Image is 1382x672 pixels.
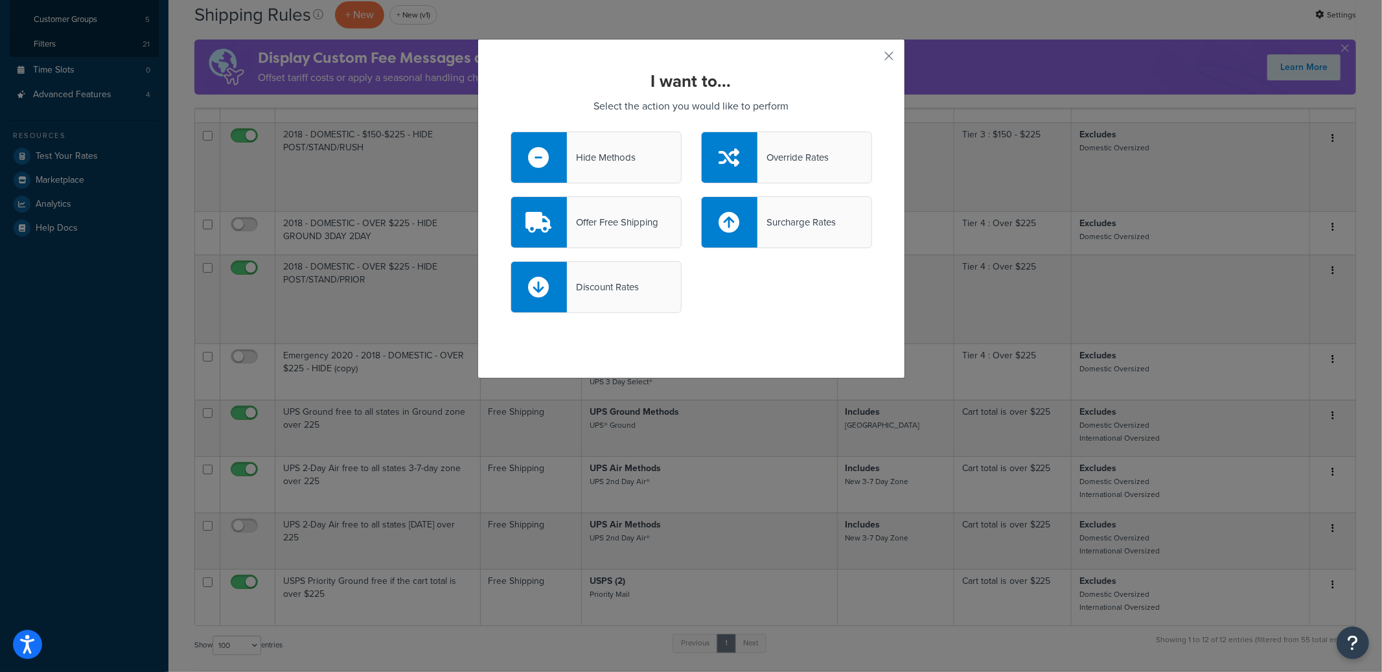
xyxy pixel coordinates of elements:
[1337,627,1369,659] button: Open Resource Center
[757,213,836,231] div: Surcharge Rates
[567,213,658,231] div: Offer Free Shipping
[511,97,872,115] p: Select the action you would like to perform
[567,148,636,167] div: Hide Methods
[757,148,829,167] div: Override Rates
[651,69,731,93] strong: I want to...
[567,278,639,296] div: Discount Rates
